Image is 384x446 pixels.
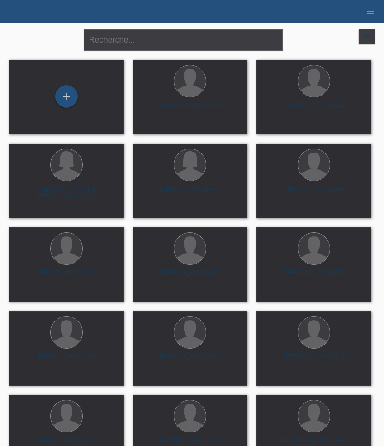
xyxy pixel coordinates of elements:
div: [PERSON_NAME] (22) [264,101,364,116]
div: [PERSON_NAME] (30) [140,353,241,367]
div: [PERSON_NAME] (33) [264,353,364,367]
div: [PERSON_NAME] (43) [264,185,364,200]
div: Enregistrer le client [56,89,77,104]
i: filter_list [362,31,372,41]
a: menu [361,9,379,14]
div: [PERSON_NAME] (45) [16,353,117,367]
div: [PERSON_NAME] (41) [140,185,241,200]
div: [PERSON_NAME] (52) [140,269,241,283]
div: [PERSON_NAME] (51) [264,269,364,283]
i: menu [366,7,375,16]
div: [PERSON_NAME] Na [PERSON_NAME] (46) [16,185,117,200]
div: [PERSON_NAME] (40) [16,269,117,283]
input: Recherche... [84,29,283,51]
div: [PERSON_NAME] (46) [140,101,241,116]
